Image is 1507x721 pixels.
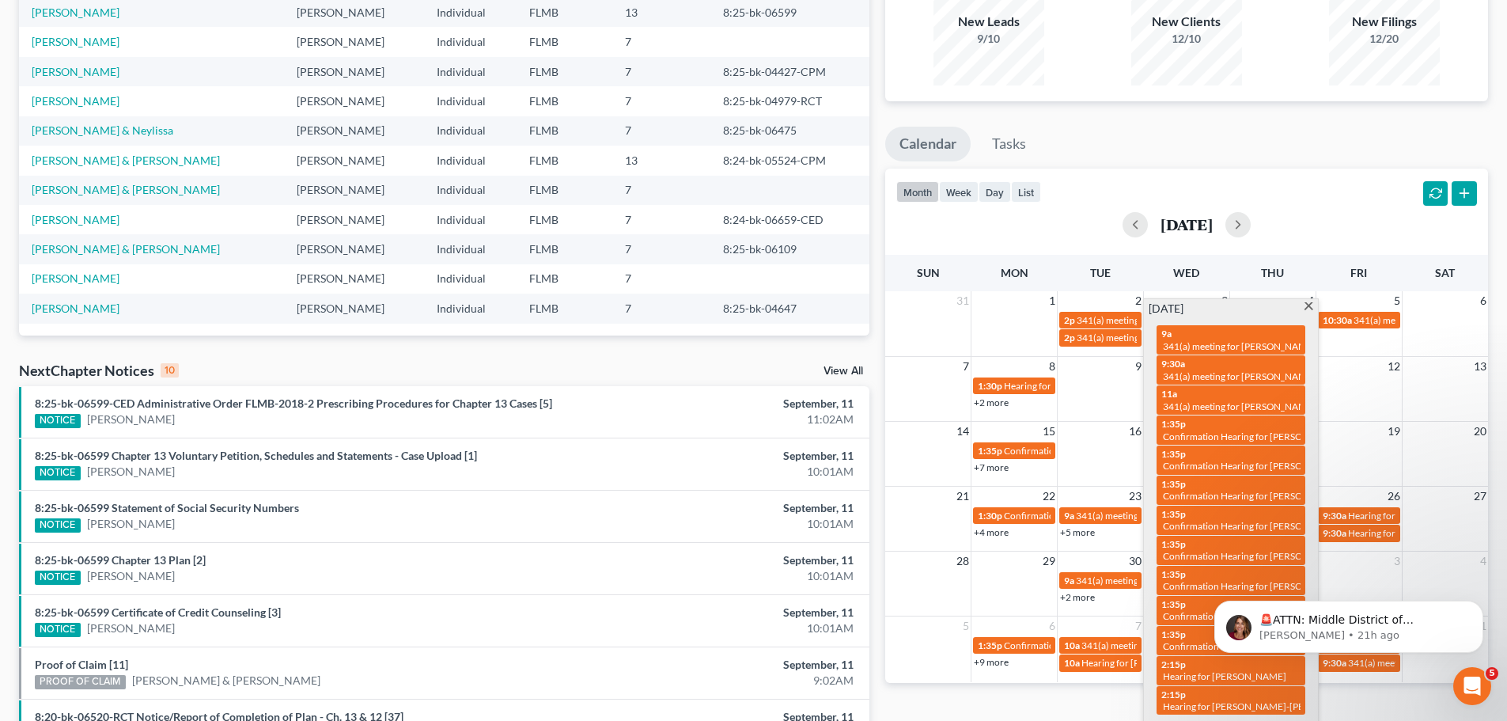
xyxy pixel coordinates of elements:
[424,234,517,264] td: Individual
[1041,552,1057,571] span: 29
[284,57,424,86] td: [PERSON_NAME]
[32,35,119,48] a: [PERSON_NAME]
[1076,510,1229,522] span: 341(a) meeting for [PERSON_NAME]
[1323,314,1352,326] span: 10:30a
[424,146,517,175] td: Individual
[1134,291,1143,310] span: 2
[32,302,119,315] a: [PERSON_NAME]
[284,27,424,56] td: [PERSON_NAME]
[591,568,854,584] div: 10:01AM
[1127,422,1143,441] span: 16
[35,501,299,514] a: 8:25-bk-06599 Statement of Social Security Numbers
[1064,314,1075,326] span: 2p
[1163,400,1399,412] span: 341(a) meeting for [PERSON_NAME] & [PERSON_NAME]
[1064,332,1075,343] span: 2p
[1220,291,1229,310] span: 3
[955,422,971,441] span: 14
[424,116,517,146] td: Individual
[284,264,424,294] td: [PERSON_NAME]
[1350,266,1367,279] span: Fri
[1004,510,1267,522] span: Confirmation hearing for [PERSON_NAME] & [PERSON_NAME]
[87,620,175,636] a: [PERSON_NAME]
[161,363,179,378] div: 10
[87,516,175,532] a: [PERSON_NAME]
[917,266,940,279] span: Sun
[1161,689,1186,700] span: 2:15p
[424,176,517,205] td: Individual
[1386,487,1402,506] span: 26
[1131,13,1242,31] div: New Clients
[591,396,854,412] div: September, 11
[284,234,424,264] td: [PERSON_NAME]
[1011,181,1041,203] button: list
[933,13,1044,31] div: New Leads
[955,291,971,310] span: 31
[612,27,710,56] td: 7
[710,205,869,234] td: 8:24-bk-06659-CED
[1479,552,1488,571] span: 4
[1004,639,1185,651] span: Confirmation Hearing for [PERSON_NAME]
[517,294,613,323] td: FLMB
[424,57,517,86] td: Individual
[1161,448,1186,460] span: 1:35p
[19,361,179,380] div: NextChapter Notices
[1261,266,1284,279] span: Thu
[87,412,175,427] a: [PERSON_NAME]
[1127,552,1143,571] span: 30
[612,234,710,264] td: 7
[591,605,854,620] div: September, 11
[978,380,1002,392] span: 1:30p
[591,673,854,689] div: 9:02AM
[517,205,613,234] td: FLMB
[1076,575,1229,586] span: 341(a) meeting for [PERSON_NAME]
[1134,357,1143,376] span: 9
[35,397,552,410] a: 8:25-bk-06599-CED Administrative Order FLMB-2018-2 Prescribing Procedures for Chapter 13 Cases [5]
[424,264,517,294] td: Individual
[35,571,81,585] div: NOTICE
[1163,370,1399,382] span: 341(a) meeting for [PERSON_NAME] & [PERSON_NAME]
[32,154,220,167] a: [PERSON_NAME] & [PERSON_NAME]
[32,183,220,196] a: [PERSON_NAME] & [PERSON_NAME]
[32,6,119,19] a: [PERSON_NAME]
[1163,550,1344,562] span: Confirmation Hearing for [PERSON_NAME]
[35,518,81,533] div: NOTICE
[1163,580,1344,592] span: Confirmation Hearing for [PERSON_NAME]
[612,57,710,86] td: 7
[1004,445,1269,457] span: Confirmation Hearing for [PERSON_NAME] & [PERSON_NAME]
[612,116,710,146] td: 7
[1161,478,1186,490] span: 1:35p
[1127,487,1143,506] span: 23
[87,568,175,584] a: [PERSON_NAME]
[955,487,971,506] span: 21
[1041,487,1057,506] span: 22
[1001,266,1028,279] span: Mon
[896,181,939,203] button: month
[35,449,477,462] a: 8:25-bk-06599 Chapter 13 Voluntary Petition, Schedules and Statements - Case Upload [1]
[824,366,863,377] a: View All
[1163,490,1344,502] span: Confirmation Hearing for [PERSON_NAME]
[1090,266,1111,279] span: Tue
[1306,291,1316,310] span: 4
[284,116,424,146] td: [PERSON_NAME]
[35,658,128,671] a: Proof of Claim [11]
[284,86,424,116] td: [PERSON_NAME]
[1047,291,1057,310] span: 1
[1149,301,1183,317] span: [DATE]
[961,357,971,376] span: 7
[1354,314,1506,326] span: 341(a) meeting for [PERSON_NAME]
[710,146,869,175] td: 8:24-bk-05524-CPM
[1047,617,1057,636] span: 6
[1161,568,1186,580] span: 1:35p
[1161,216,1213,233] h2: [DATE]
[1435,266,1455,279] span: Sat
[591,516,854,532] div: 10:01AM
[1486,667,1498,680] span: 5
[35,466,81,480] div: NOTICE
[974,656,1009,668] a: +9 more
[591,464,854,480] div: 10:01AM
[1329,31,1440,47] div: 12/20
[974,397,1009,408] a: +2 more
